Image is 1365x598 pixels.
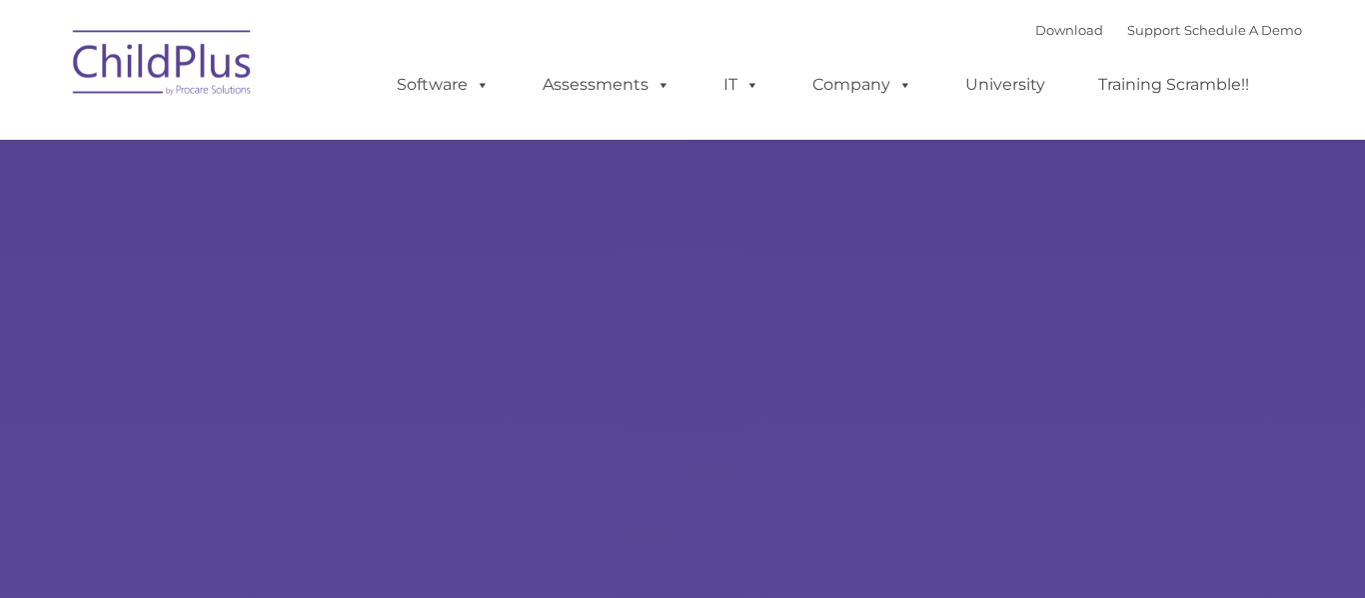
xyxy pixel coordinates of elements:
font: | [1035,22,1302,38]
a: IT [703,65,779,105]
img: ChildPlus by Procare Solutions [63,16,263,116]
a: Schedule A Demo [1184,22,1302,38]
a: Download [1035,22,1103,38]
a: University [945,65,1065,105]
a: Support [1127,22,1180,38]
a: Training Scramble!! [1078,65,1269,105]
a: Software [377,65,510,105]
a: Company [792,65,932,105]
a: Assessments [523,65,690,105]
